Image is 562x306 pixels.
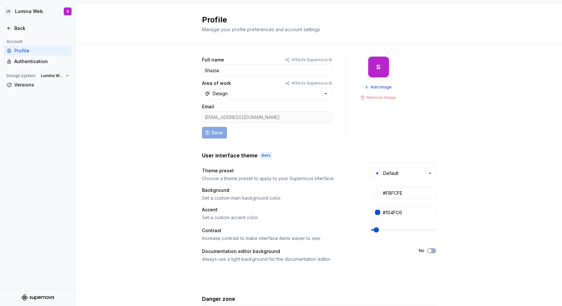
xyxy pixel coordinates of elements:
span: Manage your profile preferences and account settings. [202,27,321,32]
button: LDLumina WebS [1,4,74,19]
div: Always use a light background for the documentation editor. [202,256,407,262]
div: Design system [4,72,38,80]
a: Versions [4,80,72,90]
div: S [67,9,69,14]
h3: Danger zone [202,295,235,303]
div: Set a custom accent color. [202,214,359,221]
div: Choose a theme preset to apply to your Supernova interface. [202,175,359,182]
div: LD [5,7,12,15]
div: Theme preset [202,167,359,174]
label: Full name [202,57,224,63]
span: Lumina Web [41,73,63,78]
p: Affects Supernova AI [291,81,332,86]
label: No [419,248,424,253]
div: S [376,64,381,70]
div: Profile [14,47,69,54]
a: Authentication [4,56,72,67]
div: Accent [202,206,359,213]
div: Design [213,90,228,97]
div: Increase contrast to make interface items easier to see. [202,235,359,242]
div: Back [14,25,69,32]
div: Contrast [202,227,359,234]
button: Add image [362,83,395,92]
label: Email [202,103,214,110]
span: Add image [370,85,392,90]
div: Account [4,38,25,46]
h2: Profile [202,15,428,25]
input: #FFFFFF [380,187,436,199]
input: #104FC6 [380,206,436,218]
div: Beta [260,152,272,159]
div: Authentication [14,58,69,65]
div: Default [383,170,398,177]
svg: Supernova Logo [21,294,54,301]
button: Default [371,167,436,179]
h3: User interface theme [202,152,258,159]
div: Lumina Web [15,8,43,15]
a: Back [4,23,72,33]
div: Versions [14,82,69,88]
div: Background [202,187,359,193]
div: Documentation editor background [202,248,407,255]
p: Affects Supernova AI [291,57,332,62]
a: Profile [4,46,72,56]
div: Set a custom main background color. [202,195,359,201]
label: Area of work [202,80,231,86]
